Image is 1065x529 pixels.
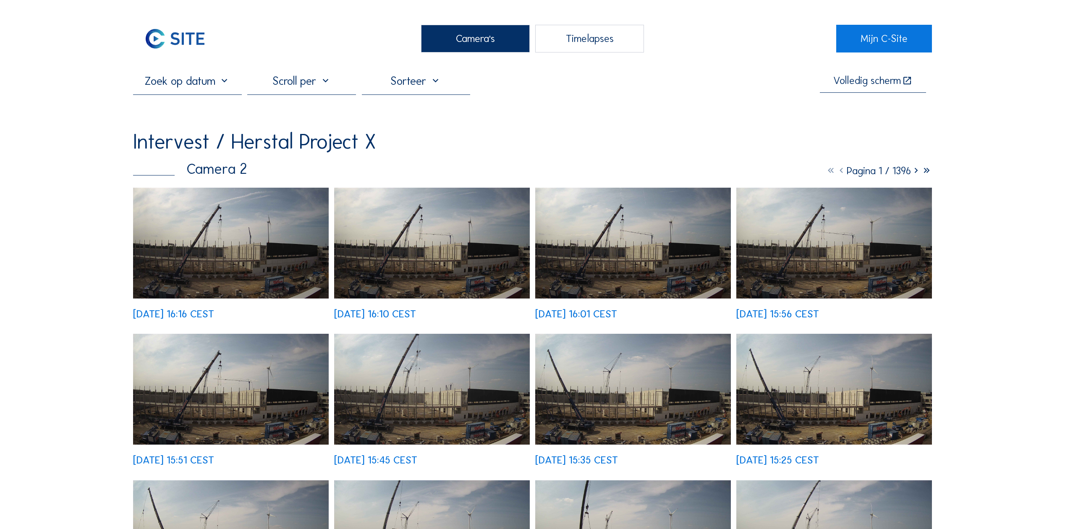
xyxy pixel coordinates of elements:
[736,188,932,298] img: image_52686454
[847,165,911,177] span: Pagina 1 / 1396
[334,455,417,466] div: [DATE] 15:45 CEST
[535,334,731,444] img: image_52685766
[133,74,242,88] input: Zoek op datum 󰅀
[133,455,214,466] div: [DATE] 15:51 CEST
[133,25,229,53] a: C-SITE Logo
[421,25,530,53] div: Camera's
[833,76,901,86] div: Volledig scherm
[535,309,617,319] div: [DATE] 16:01 CEST
[133,309,214,319] div: [DATE] 16:16 CEST
[535,188,731,298] img: image_52686579
[133,131,376,152] div: Intervest / Herstal Project X
[133,162,247,176] div: Camera 2
[334,334,530,444] img: image_52686072
[535,25,644,53] div: Timelapses
[836,25,932,53] a: Mijn C-Site
[133,334,329,444] img: image_52686325
[736,334,932,444] img: image_52685463
[334,309,416,319] div: [DATE] 16:10 CEST
[535,455,618,466] div: [DATE] 15:35 CEST
[133,25,217,53] img: C-SITE Logo
[736,455,819,466] div: [DATE] 15:25 CEST
[736,309,819,319] div: [DATE] 15:56 CEST
[334,188,530,298] img: image_52686717
[133,188,329,298] img: image_52687060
